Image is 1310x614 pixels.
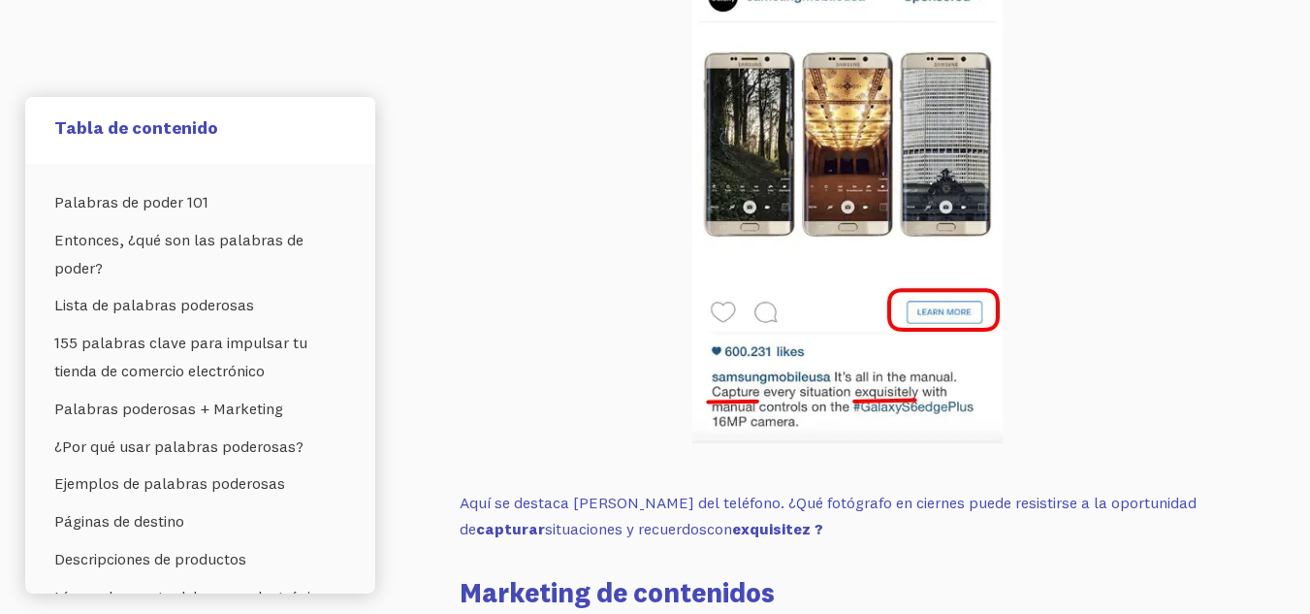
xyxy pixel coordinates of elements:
[54,116,218,139] font: Tabla de contenido
[707,519,732,538] font: con
[54,325,346,391] a: 155 palabras clave para impulsar tu tienda de comercio electrónico
[54,540,346,578] a: Descripciones de productos
[54,512,184,532] font: Páginas de destino
[54,399,283,418] font: Palabras poderosas + Marketing
[54,296,254,315] font: Lista de palabras poderosas
[54,466,346,503] a: Ejemplos de palabras poderosas
[54,334,307,381] font: 155 palabras clave para impulsar tu tienda de comercio electrónico
[54,390,346,428] a: Palabras poderosas + Marketing
[54,230,304,277] font: Entonces, ¿qué son las palabras de poder?
[54,503,346,541] a: Páginas de destino
[732,519,823,538] font: exquisitez ?
[545,519,707,538] font: situaciones y recuerdos
[460,575,775,609] font: Marketing de contenidos
[460,493,1197,538] font: Aquí se destaca [PERSON_NAME] del teléfono. ¿Qué fotógrafo en ciernes puede resistirse a la oport...
[54,428,346,466] a: ¿Por qué usar palabras poderosas?
[54,183,346,221] a: Palabras de poder 101
[54,221,346,287] a: Entonces, ¿qué son las palabras de poder?
[476,519,545,538] font: capturar
[54,287,346,325] a: Lista de palabras poderosas
[54,549,246,568] font: Descripciones de productos
[54,436,304,456] font: ¿Por qué usar palabras poderosas?
[54,192,208,211] font: Palabras de poder 101
[54,587,327,606] font: Líneas de asunto del correo electrónico
[54,474,285,494] font: Ejemplos de palabras poderosas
